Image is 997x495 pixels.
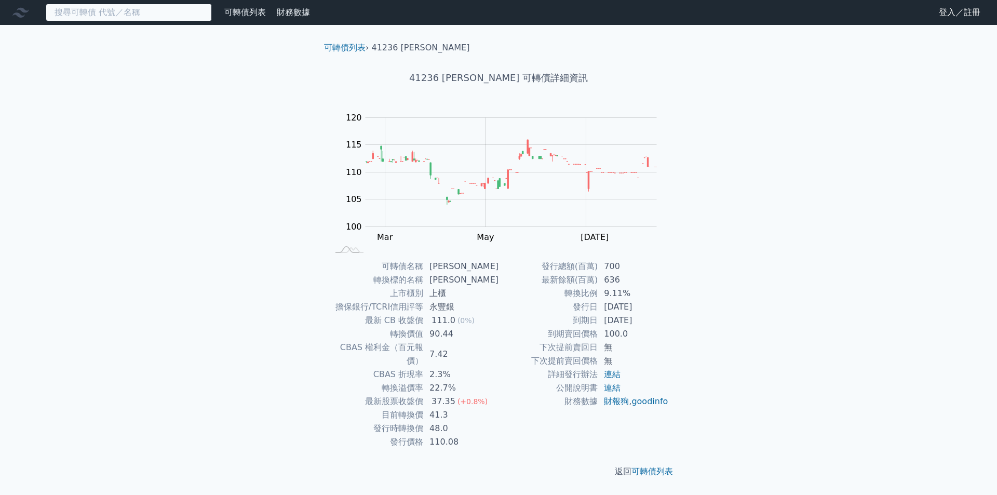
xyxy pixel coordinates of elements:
[277,7,310,17] a: 財務數據
[598,260,669,273] td: 700
[328,368,423,381] td: CBAS 折現率
[498,300,598,314] td: 發行日
[598,395,669,408] td: ,
[498,395,598,408] td: 財務數據
[346,113,362,123] tspan: 120
[328,260,423,273] td: 可轉債名稱
[498,341,598,354] td: 下次提前賣回日
[581,232,609,242] tspan: [DATE]
[429,314,457,327] div: 111.0
[477,232,494,242] tspan: May
[498,381,598,395] td: 公開說明書
[423,381,498,395] td: 22.7%
[328,435,423,449] td: 發行價格
[328,300,423,314] td: 擔保銀行/TCRI信用評等
[498,314,598,327] td: 到期日
[224,7,266,17] a: 可轉債列表
[631,466,673,476] a: 可轉債列表
[423,300,498,314] td: 永豐銀
[423,368,498,381] td: 2.3%
[423,408,498,422] td: 41.3
[598,327,669,341] td: 100.0
[598,287,669,300] td: 9.11%
[498,287,598,300] td: 轉換比例
[498,354,598,368] td: 下次提前賣回價格
[324,43,366,52] a: 可轉債列表
[346,140,362,150] tspan: 115
[604,396,629,406] a: 財報狗
[346,222,362,232] tspan: 100
[457,316,475,325] span: (0%)
[328,381,423,395] td: 轉換溢價率
[429,395,457,408] div: 37.35
[328,422,423,435] td: 發行時轉換價
[346,167,362,177] tspan: 110
[328,287,423,300] td: 上市櫃別
[328,273,423,287] td: 轉換標的名稱
[498,368,598,381] td: 詳細發行辦法
[328,408,423,422] td: 目前轉換價
[423,273,498,287] td: [PERSON_NAME]
[346,194,362,204] tspan: 105
[328,327,423,341] td: 轉換價值
[328,341,423,368] td: CBAS 權利金（百元報價）
[377,232,393,242] tspan: Mar
[316,465,681,478] p: 返回
[598,300,669,314] td: [DATE]
[498,273,598,287] td: 最新餘額(百萬)
[931,4,989,21] a: 登入／註冊
[328,395,423,408] td: 最新股票收盤價
[604,383,621,393] a: 連結
[324,42,369,54] li: ›
[598,273,669,287] td: 636
[423,341,498,368] td: 7.42
[372,42,470,54] li: 41236 [PERSON_NAME]
[423,435,498,449] td: 110.08
[423,422,498,435] td: 48.0
[423,260,498,273] td: [PERSON_NAME]
[423,327,498,341] td: 90.44
[316,71,681,85] h1: 41236 [PERSON_NAME] 可轉債詳細資訊
[598,354,669,368] td: 無
[457,397,488,406] span: (+0.8%)
[631,396,668,406] a: goodinfo
[328,314,423,327] td: 最新 CB 收盤價
[604,369,621,379] a: 連結
[423,287,498,300] td: 上櫃
[340,113,672,242] g: Chart
[498,260,598,273] td: 發行總額(百萬)
[498,327,598,341] td: 到期賣回價格
[598,341,669,354] td: 無
[598,314,669,327] td: [DATE]
[46,4,212,21] input: 搜尋可轉債 代號／名稱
